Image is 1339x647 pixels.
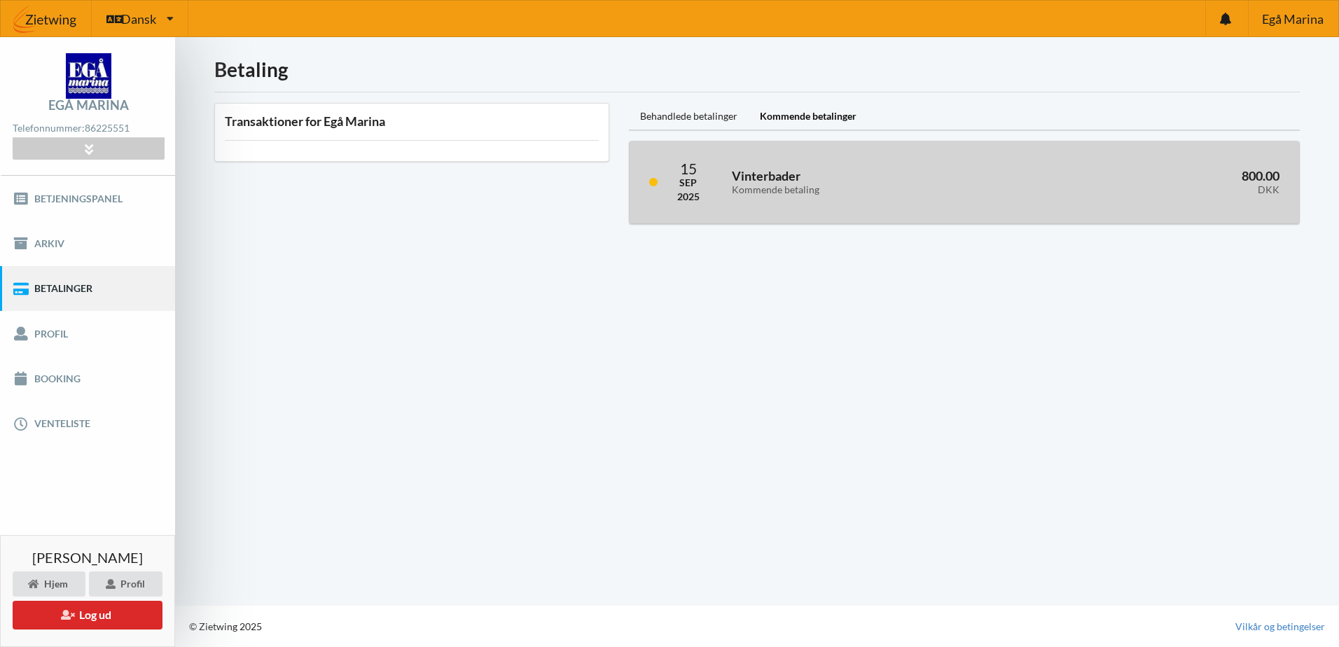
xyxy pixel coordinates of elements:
img: logo [66,53,111,99]
h1: Betaling [214,57,1300,82]
h3: 800.00 [1040,168,1279,196]
div: 15 [677,161,700,176]
div: Hjem [13,571,85,597]
div: Kommende betaling [732,184,1021,196]
span: Egå Marina [1262,13,1324,25]
div: DKK [1040,184,1279,196]
div: Kommende betalinger [749,103,868,131]
strong: 86225551 [85,122,130,134]
div: Sep [677,176,700,190]
div: 2025 [677,190,700,204]
div: Profil [89,571,162,597]
h3: Transaktioner for Egå Marina [225,113,599,130]
div: Telefonnummer: [13,119,164,138]
a: Vilkår og betingelser [1235,620,1325,634]
div: Behandlede betalinger [629,103,749,131]
span: [PERSON_NAME] [32,550,143,564]
button: Log ud [13,601,162,629]
span: Dansk [121,13,156,25]
h3: Vinterbader [732,168,1021,196]
div: Egå Marina [48,99,129,111]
